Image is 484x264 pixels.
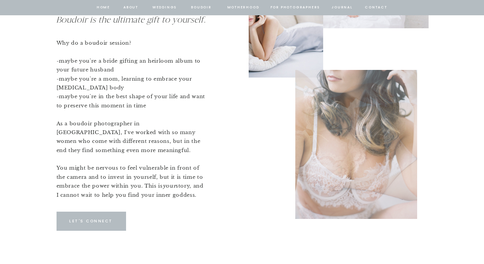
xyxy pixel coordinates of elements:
[227,4,259,11] a: Motherhood
[270,4,320,11] a: for photographers
[96,4,111,11] a: home
[56,218,126,225] a: Let's Connect
[56,15,206,25] i: Boudoir is the ultimate gift to yourself.
[191,4,212,11] a: BOUDOIR
[152,4,178,11] a: Weddings
[123,4,139,11] a: about
[330,4,354,11] a: journal
[364,4,388,11] a: contact
[163,183,176,189] i: your
[57,39,207,202] p: Why do a boudoir session? -maybe you're a bride gifting an heirloom album to your future husband ...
